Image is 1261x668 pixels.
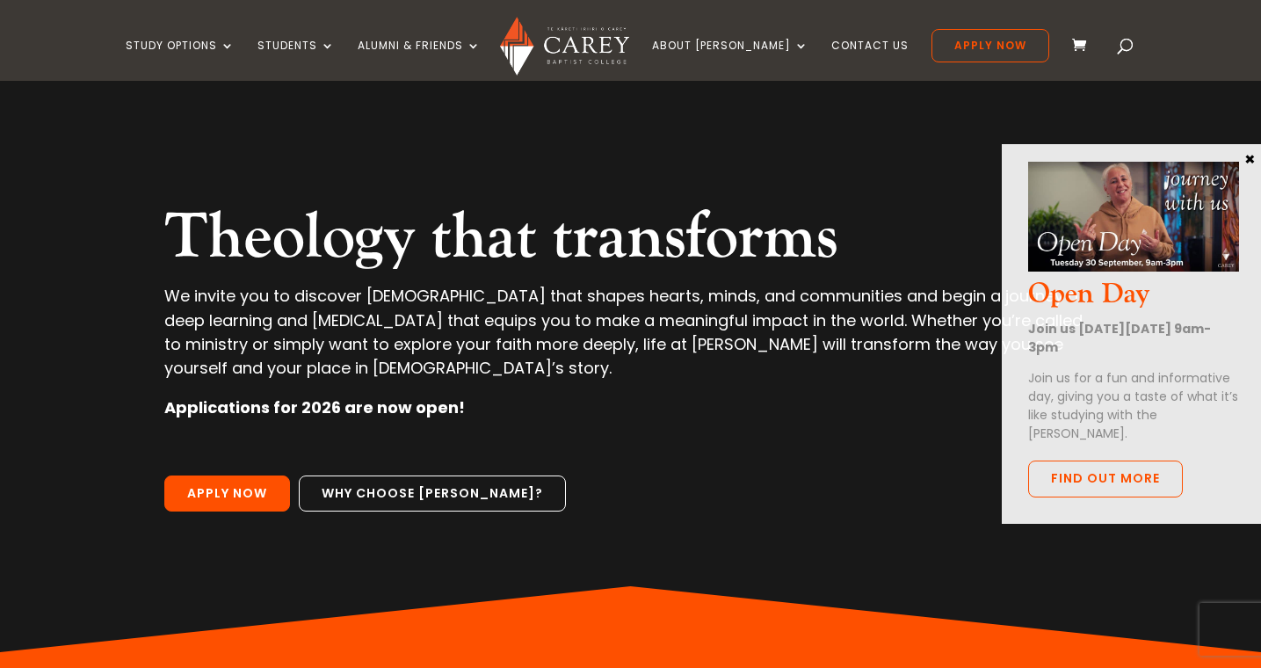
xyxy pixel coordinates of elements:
strong: Join us [DATE][DATE] 9am-3pm [1028,320,1211,356]
a: Contact Us [831,40,909,81]
a: Open Day Oct 2025 [1028,257,1239,277]
h3: Open Day [1028,278,1239,320]
img: Open Day Oct 2025 [1028,162,1239,272]
a: Students [257,40,335,81]
h2: Theology that transforms [164,200,1097,284]
button: Close [1242,150,1259,166]
a: Apply Now [164,476,290,512]
a: About [PERSON_NAME] [652,40,808,81]
a: Study Options [126,40,235,81]
strong: Applications for 2026 are now open! [164,396,465,418]
p: Join us for a fun and informative day, giving you a taste of what it’s like studying with the [PE... [1028,369,1239,443]
a: Alumni & Friends [358,40,481,81]
p: We invite you to discover [DEMOGRAPHIC_DATA] that shapes hearts, minds, and communities and begin... [164,284,1097,396]
a: Why choose [PERSON_NAME]? [299,476,566,512]
a: Apply Now [931,29,1049,62]
img: Carey Baptist College [500,17,629,76]
a: Find out more [1028,461,1183,497]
